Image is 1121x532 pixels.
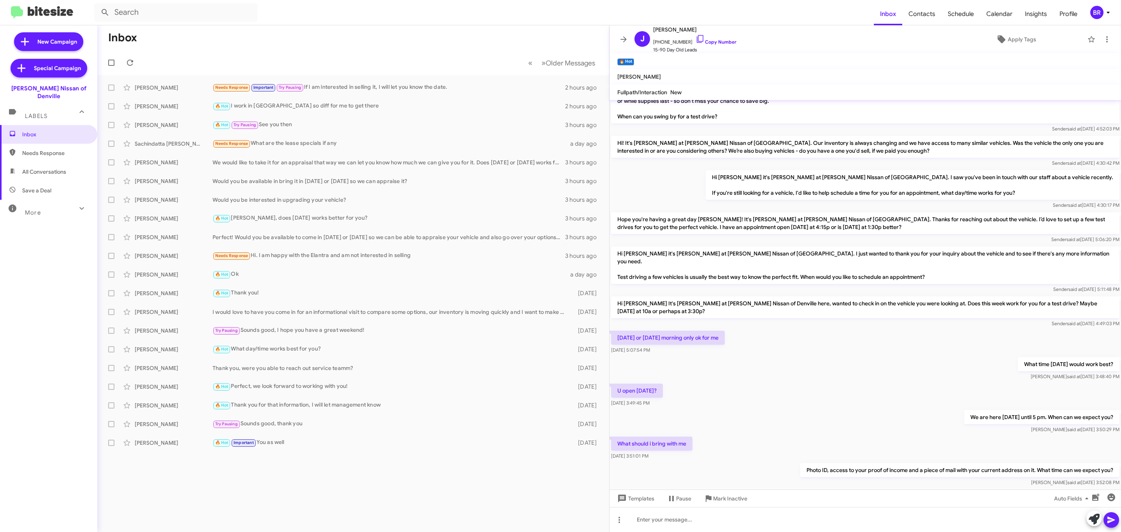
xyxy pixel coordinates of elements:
[568,402,603,409] div: [DATE]
[213,83,565,92] div: If I am interested in selling it, I will let you know the date.
[874,3,902,25] a: Inbox
[213,401,568,410] div: Thank you for that information, I will let management know
[213,139,568,148] div: What are the lease specials if any
[213,196,565,204] div: Would you be interested in upgrading your vehicle?
[1018,357,1119,371] p: What time [DATE] would work best?
[611,247,1119,284] p: Hi [PERSON_NAME] it's [PERSON_NAME] at [PERSON_NAME] Nissan of [GEOGRAPHIC_DATA]. I just wanted t...
[135,196,213,204] div: [PERSON_NAME]
[135,159,213,166] div: [PERSON_NAME]
[1067,126,1081,132] span: said at
[135,439,213,447] div: [PERSON_NAME]
[213,345,568,354] div: What day/time works best for you?
[11,59,87,78] a: Special Campaign
[135,289,213,297] div: [PERSON_NAME]
[213,382,568,391] div: Perfect, we look forward to working with you!
[611,453,648,459] span: [DATE] 3:51:01 PM
[980,3,1019,25] a: Calendar
[611,437,692,451] p: What should i bring with me
[213,308,568,316] div: I would love to have you come in for an informational visit to compare some options, our inventor...
[135,140,213,148] div: Sachindatta [PERSON_NAME]
[653,46,736,54] span: 15-90 Day Old Leads
[213,159,565,166] div: We would like to take it for an appraisal that way we can let you know how much we can give you f...
[1053,3,1084,25] span: Profile
[565,233,603,241] div: 3 hours ago
[568,439,603,447] div: [DATE]
[1052,126,1119,132] span: Sender [DATE] 4:52:03 PM
[215,328,238,333] span: Try Pausing
[964,410,1119,424] p: We are here [DATE] until 5 pm. When can we expect you?
[698,491,754,506] button: Mark Inactive
[279,85,301,90] span: Try Pausing
[611,400,650,406] span: [DATE] 3:49:45 PM
[706,170,1119,200] p: Hi [PERSON_NAME] it's [PERSON_NAME] at [PERSON_NAME] Nissan of [GEOGRAPHIC_DATA]. I saw you've be...
[565,196,603,204] div: 3 hours ago
[611,136,1119,158] p: Hi! It's [PERSON_NAME] at [PERSON_NAME] Nissan of [GEOGRAPHIC_DATA]. Our inventory is always chan...
[135,420,213,428] div: [PERSON_NAME]
[1084,6,1112,19] button: BR
[568,271,603,278] div: a day ago
[215,122,228,127] span: 🔥 Hot
[565,84,603,92] div: 2 hours ago
[213,289,568,298] div: Thank you!
[213,419,568,428] div: Sounds good, thank you
[800,463,1119,477] p: Photo ID, access to your proof of income and a piece of mail with your current address on it. Wha...
[568,364,603,372] div: [DATE]
[34,64,81,72] span: Special Campaign
[1067,236,1080,242] span: said at
[135,327,213,335] div: [PERSON_NAME]
[568,289,603,297] div: [DATE]
[565,215,603,222] div: 3 hours ago
[653,34,736,46] span: [PHONE_NUMBER]
[537,55,600,71] button: Next
[1090,6,1103,19] div: BR
[661,491,698,506] button: Pause
[1019,3,1053,25] a: Insights
[676,491,691,506] span: Pause
[1067,160,1081,166] span: said at
[135,364,213,372] div: [PERSON_NAME]
[135,252,213,260] div: [PERSON_NAME]
[617,58,634,65] small: 🔥 Hot
[135,345,213,353] div: [PERSON_NAME]
[568,327,603,335] div: [DATE]
[37,38,77,46] span: New Campaign
[1031,426,1119,432] span: [PERSON_NAME] [DATE] 3:50:29 PM
[1052,321,1119,326] span: Sender [DATE] 4:49:03 PM
[135,177,213,185] div: [PERSON_NAME]
[611,331,725,345] p: [DATE] or [DATE] morning only ok for me
[565,159,603,166] div: 3 hours ago
[696,39,736,45] a: Copy Number
[215,403,228,408] span: 🔥 Hot
[135,402,213,409] div: [PERSON_NAME]
[1048,491,1098,506] button: Auto Fields
[1053,286,1119,292] span: Sender [DATE] 5:11:48 PM
[135,121,213,129] div: [PERSON_NAME]
[22,149,88,157] span: Needs Response
[135,215,213,222] div: [PERSON_NAME]
[213,214,565,223] div: [PERSON_NAME], does [DATE] works better for you?
[942,3,980,25] span: Schedule
[1054,491,1091,506] span: Auto Fields
[546,59,595,67] span: Older Messages
[213,177,565,185] div: Would you be available in bring it in [DATE] or [DATE] so we can appraise it?
[213,120,565,129] div: See you then
[1051,236,1119,242] span: Sender [DATE] 5:06:20 PM
[234,122,256,127] span: Try Pausing
[213,326,568,335] div: Sounds good, I hope you have a great weekend!
[213,251,565,260] div: Hi. I am happy with the Elantra and am not interested in selling
[1008,32,1036,46] span: Apply Tags
[568,383,603,391] div: [DATE]
[253,85,274,90] span: Important
[14,32,83,51] a: New Campaign
[565,252,603,260] div: 3 hours ago
[617,89,667,96] span: Fullpath/Interaction
[135,383,213,391] div: [PERSON_NAME]
[22,168,66,176] span: All Conversations
[94,3,258,22] input: Search
[215,216,228,221] span: 🔥 Hot
[565,177,603,185] div: 3 hours ago
[135,233,213,241] div: [PERSON_NAME]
